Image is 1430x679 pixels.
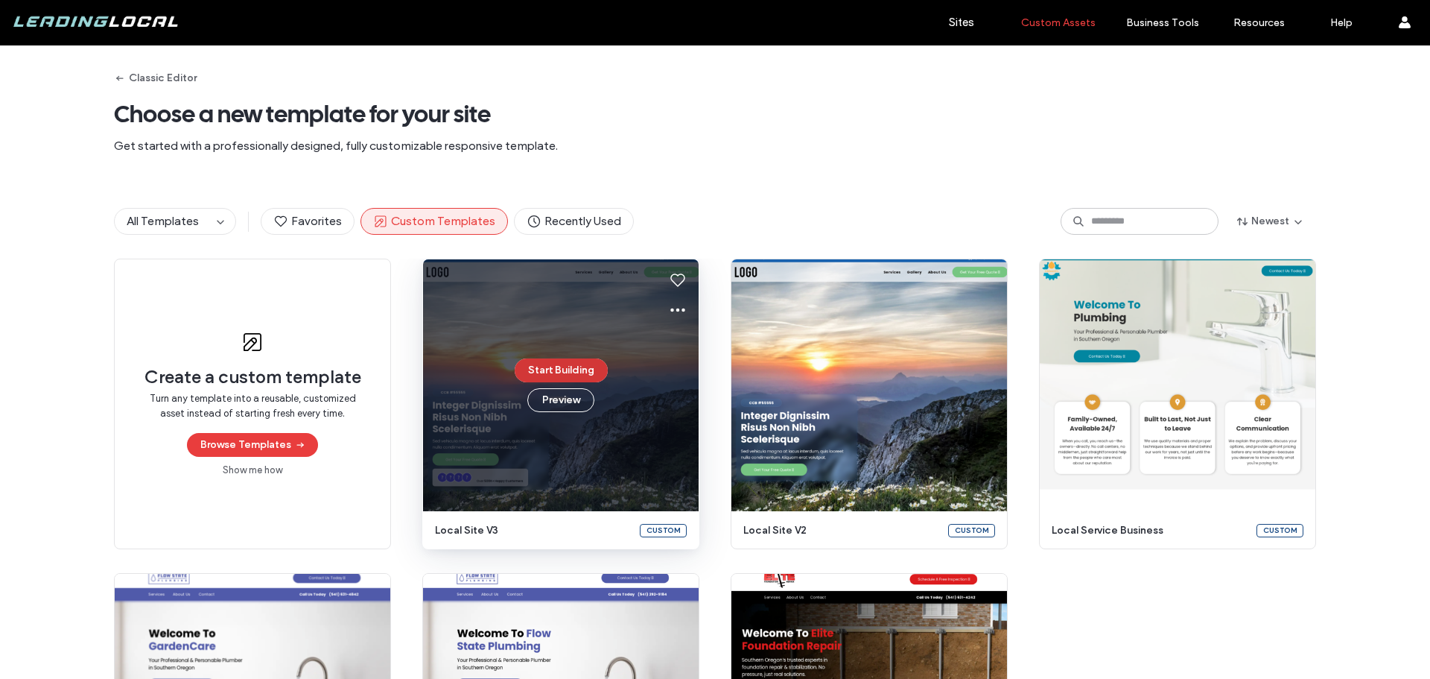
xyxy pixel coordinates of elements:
[515,359,608,382] button: Start Building
[127,214,199,228] span: All Templates
[1256,524,1303,537] div: Custom
[640,524,687,537] div: Custom
[1224,209,1316,233] button: Newest
[223,463,282,478] a: Show me how
[114,99,1316,129] span: Choose a new template for your site
[34,10,64,24] span: Help
[1233,16,1285,29] label: Resources
[360,208,508,235] button: Custom Templates
[949,16,974,29] label: Sites
[114,66,197,90] button: Classic Editor
[1021,16,1096,29] label: Custom Assets
[144,391,360,421] span: Turn any template into a reusable, customized asset instead of starting fresh every time.
[261,208,355,235] button: Favorites
[527,213,621,230] span: Recently Used
[514,208,634,235] button: Recently Used
[743,523,939,538] span: local site v2
[948,524,995,537] div: Custom
[114,138,1316,154] span: Get started with a professionally designed, fully customizable responsive template.
[1052,523,1248,538] span: local service business
[1330,16,1353,29] label: Help
[144,366,361,388] span: Create a custom template
[187,433,318,457] button: Browse Templates
[527,388,594,412] button: Preview
[373,213,495,230] span: Custom Templates
[273,213,342,230] span: Favorites
[435,523,631,538] span: local site v3
[115,209,212,234] button: All Templates
[1126,16,1199,29] label: Business Tools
